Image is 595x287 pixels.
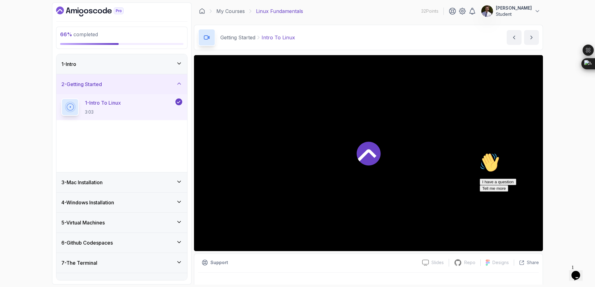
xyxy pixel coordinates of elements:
[60,31,98,37] span: completed
[61,60,76,68] h3: 1 - Intro
[61,259,97,267] h3: 7 - The Terminal
[2,28,39,35] button: I have a question
[56,172,187,192] button: 3-Mac Installation
[199,8,205,14] a: Dashboard
[569,262,589,281] iframe: chat widget
[2,2,114,41] div: 👋Hi! How can we help?I have a questionTell me more
[85,109,121,115] p: 3:03
[56,233,187,253] button: 6-Github Codespaces
[492,259,509,266] p: Designs
[2,2,22,22] img: :wave:
[56,54,187,74] button: 1-Intro
[496,11,532,17] p: Student
[198,258,232,267] button: Support button
[210,259,228,266] p: Support
[216,7,245,15] a: My Courses
[61,199,114,206] h3: 4 - Windows Installation
[262,34,295,41] p: Intro To Linux
[61,179,103,186] h3: 3 - Mac Installation
[2,19,61,23] span: Hi! How can we help?
[2,35,31,41] button: Tell me more
[61,98,182,116] button: 1-Intro To Linux3:03
[61,80,102,88] h3: 2 - Getting Started
[60,31,72,37] span: 66 %
[481,5,493,17] img: user profile image
[507,30,522,45] button: previous content
[524,30,539,45] button: next content
[56,253,187,273] button: 7-The Terminal
[481,5,540,17] button: user profile image[PERSON_NAME]Student
[256,7,303,15] p: Linux Fundamentals
[421,8,439,14] p: 32 Points
[85,99,121,107] p: 1 - Intro To Linux
[464,259,475,266] p: Repo
[220,34,255,41] p: Getting Started
[56,213,187,233] button: 5-Virtual Machines
[527,259,539,266] p: Share
[514,259,539,266] button: Share
[61,219,105,226] h3: 5 - Virtual Machines
[56,74,187,94] button: 2-Getting Started
[496,5,532,11] p: [PERSON_NAME]
[61,279,88,287] h3: 8 - The Shell
[431,259,444,266] p: Slides
[56,193,187,212] button: 4-Windows Installation
[477,150,589,259] iframe: chat widget
[61,239,113,246] h3: 6 - Github Codespaces
[56,7,138,16] a: Dashboard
